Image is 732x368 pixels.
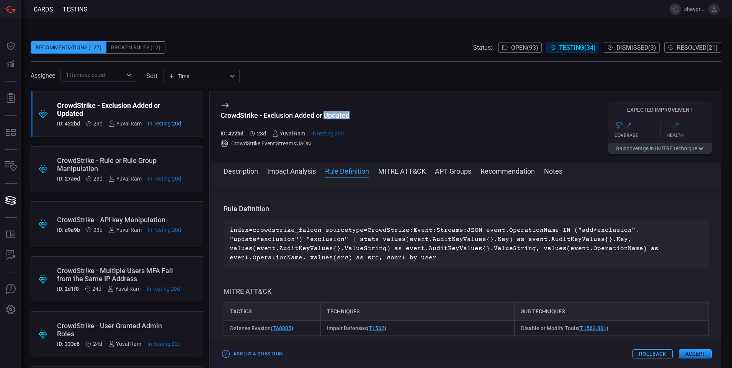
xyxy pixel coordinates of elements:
button: Ask Us a Question [221,348,284,360]
div: Yuval Ram [272,130,305,137]
span: Aug 03, 2025 8:29 AM [93,341,102,347]
div: CrowdStrike - API key Manipulation [57,216,181,224]
span: Aug 03, 2025 8:29 AM [92,286,101,292]
p: index=crowdstrike_falcon sourcetype=CrowdStrike:Event:Streams:JSON event.OperationName IN ("add*e... [230,226,703,262]
button: Open(93) [498,42,542,53]
button: Dashboard [2,37,20,55]
div: Recommendations (127) [31,41,106,54]
span: Defense Evasion ( ) [230,325,293,331]
div: Yuval Ram [109,120,142,127]
span: Aug 04, 2025 1:41 PM [93,227,103,233]
span: Testing ( 34 ) [559,44,596,51]
div: Tactics [224,302,320,321]
span: Aug 07, 2025 5:51 PM [148,176,181,182]
button: Rule Catalog [2,225,20,244]
span: Aug 04, 2025 1:41 PM [93,120,103,127]
div: Broken Rules (12) [106,41,165,54]
button: Notes [544,166,562,175]
button: Accept [679,349,712,358]
button: Reports [2,89,20,107]
div: CrowdStrike:Event:Streams:JSON [221,140,350,147]
button: ALERT ANALYSIS [2,246,20,264]
button: Ask Us A Question [2,280,20,298]
button: Dismissed(3) [604,42,660,53]
span: Open ( 93 ) [511,44,538,51]
div: Yuval Ram [109,227,142,233]
span: Dismissed ( 3 ) [616,44,656,51]
div: Yuval Ram [108,341,141,347]
h5: Expected Improvement [608,107,712,113]
div: Time [168,72,227,80]
a: TA0005 [273,325,291,331]
h5: ID: 333c6 [57,341,80,347]
button: Rollback [632,349,673,358]
h5: ID: 422bd [57,120,80,127]
button: APT Groups [435,166,471,175]
span: Cards [34,6,53,13]
span: Assignee [31,72,55,79]
div: CrowdStrike - User Granted Admin Roles [57,322,181,338]
h3: MITRE ATT&CK [224,287,709,296]
h5: ID: d9a9b [57,227,80,233]
button: Preferences [2,301,20,319]
a: T1562.001 [580,325,606,331]
div: Yuval Ram [109,176,142,182]
span: Aug 04, 2025 1:41 PM [257,130,266,137]
h3: Rule Definition [224,204,709,213]
span: Aug 07, 2025 5:47 PM [147,286,180,292]
div: CrowdStrike - Rule or Rule Group Manipulation [57,156,181,173]
button: Description [224,166,258,175]
a: T1562 [369,325,384,331]
div: CrowdStrike - Exclusion Added or Updated [221,111,350,119]
h5: ID: 422bd [221,130,243,137]
span: shaygro1 [684,6,705,12]
div: CrowdStrike - Multiple Users MFA Fail from the Same IP Address [57,267,180,283]
span: Aug 07, 2025 5:49 PM [311,130,344,137]
span: Aug 04, 2025 1:41 PM [93,176,103,182]
span: Resolved ( 21 ) [677,44,718,51]
span: Status: [473,44,492,51]
span: Impair Defenses ( ) [327,325,386,331]
span: 1 Items selected [66,71,105,79]
button: MITRE - Detection Posture [2,123,20,142]
div: Sub Techniques [515,302,709,321]
button: Recommendation [480,166,535,175]
h5: ID: 2d1f8 [57,286,79,292]
div: Coverage [614,133,660,138]
button: Open [124,70,134,80]
div: CrowdStrike - Exclusion Added or Updated [57,101,181,117]
button: MITRE ATT&CK [378,166,426,175]
span: Aug 07, 2025 5:53 PM [148,227,181,233]
div: Techniques [320,302,515,321]
div: Yuval Ram [108,286,141,292]
span: Aug 07, 2025 5:49 PM [148,120,181,127]
span: Aug 07, 2025 5:51 PM [147,341,181,347]
button: Gaincoverage in1MITRE technique [608,143,712,154]
label: sort [146,72,157,80]
h5: ID: 27a6d [57,176,80,182]
button: Detections [2,55,20,73]
div: Health [667,133,712,138]
button: Testing(34) [546,42,599,53]
span: 1 [654,145,657,151]
button: Inventory [2,157,20,176]
span: Disable or Modify Tools ( ) [521,325,608,331]
button: Rule Definition [325,166,369,175]
button: Impact Analysis [267,166,316,175]
span: testing [63,6,88,13]
button: Resolved(21) [664,42,721,53]
button: Cards [2,191,20,210]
